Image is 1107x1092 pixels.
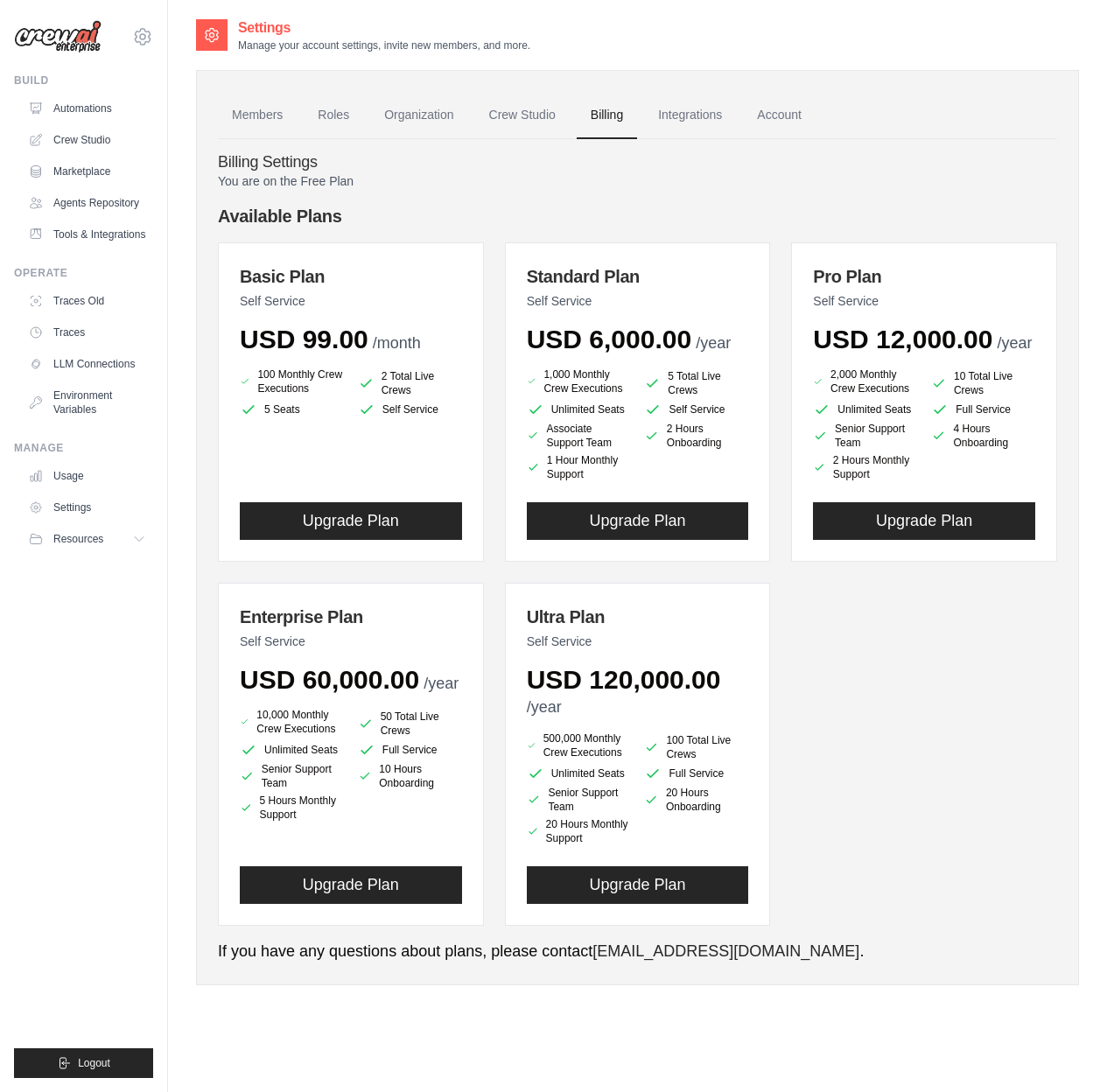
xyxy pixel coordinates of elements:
[240,325,368,353] span: USD 99.00
[644,786,748,814] li: 20 Hours Onboarding
[240,866,462,904] button: Upgrade Plan
[14,20,102,53] img: Logo
[240,366,344,397] li: 100 Monthly Crew Executions
[527,605,749,629] h3: Ultra Plan
[240,502,462,540] button: Upgrade Plan
[240,794,344,822] li: 5 Hours Monthly Support
[527,765,631,782] li: Unlimited Seats
[358,762,462,790] li: 10 Hours Onboarding
[14,1048,153,1078] button: Logout
[424,675,459,692] span: /year
[644,401,748,418] li: Self Service
[358,741,462,759] li: Full Service
[592,942,859,960] a: [EMAIL_ADDRESS][DOMAIN_NAME]
[997,334,1032,352] span: /year
[931,369,1035,397] li: 10 Total Live Crews
[527,292,749,310] p: Self Service
[240,292,462,310] p: Self Service
[21,318,153,346] a: Traces
[304,92,363,139] a: Roles
[14,441,153,455] div: Manage
[813,325,992,353] span: USD 12,000.00
[370,92,467,139] a: Organization
[527,665,721,694] span: USD 120,000.00
[527,786,631,814] li: Senior Support Team
[527,264,749,289] h3: Standard Plan
[21,493,153,521] a: Settings
[644,369,748,397] li: 5 Total Live Crews
[527,422,631,450] li: Associate Support Team
[240,665,419,694] span: USD 60,000.00
[527,366,631,397] li: 1,000 Monthly Crew Executions
[78,1056,110,1070] span: Logout
[240,741,344,759] li: Unlimited Seats
[21,94,153,122] a: Automations
[240,762,344,790] li: Senior Support Team
[218,172,1057,190] p: You are on the Free Plan
[240,264,462,289] h3: Basic Plan
[218,153,1057,172] h4: Billing Settings
[813,502,1035,540] button: Upgrade Plan
[644,422,748,450] li: 2 Hours Onboarding
[14,73,153,87] div: Build
[238,17,530,38] h2: Settings
[238,38,530,52] p: Manage your account settings, invite new members, and more.
[813,422,917,450] li: Senior Support Team
[14,266,153,280] div: Operate
[527,730,631,761] li: 500,000 Monthly Crew Executions
[527,401,631,418] li: Unlimited Seats
[218,92,297,139] a: Members
[813,401,917,418] li: Unlimited Seats
[577,92,637,139] a: Billing
[527,866,749,904] button: Upgrade Plan
[240,401,344,418] li: 5 Seats
[21,220,153,248] a: Tools & Integrations
[931,401,1035,418] li: Full Service
[644,92,736,139] a: Integrations
[696,334,731,352] span: /year
[21,350,153,378] a: LLM Connections
[813,453,917,481] li: 2 Hours Monthly Support
[813,292,1035,310] p: Self Service
[21,525,153,553] button: Resources
[240,633,462,650] p: Self Service
[218,204,1057,228] h4: Available Plans
[53,532,103,546] span: Resources
[527,698,562,716] span: /year
[373,334,421,352] span: /month
[358,401,462,418] li: Self Service
[21,189,153,217] a: Agents Repository
[813,366,917,397] li: 2,000 Monthly Crew Executions
[240,605,462,629] h3: Enterprise Plan
[527,633,749,650] p: Self Service
[21,381,153,423] a: Environment Variables
[644,733,748,761] li: 100 Total Live Crews
[527,453,631,481] li: 1 Hour Monthly Support
[358,710,462,738] li: 50 Total Live Crews
[475,92,570,139] a: Crew Studio
[527,502,749,540] button: Upgrade Plan
[527,325,691,353] span: USD 6,000.00
[931,422,1035,450] li: 4 Hours Onboarding
[21,462,153,490] a: Usage
[813,264,1035,289] h3: Pro Plan
[644,765,748,782] li: Full Service
[21,157,153,185] a: Marketplace
[218,940,1057,963] p: If you have any questions about plans, please contact .
[240,706,344,738] li: 10,000 Monthly Crew Executions
[21,287,153,315] a: Traces Old
[358,369,462,397] li: 2 Total Live Crews
[21,126,153,154] a: Crew Studio
[527,817,631,845] li: 20 Hours Monthly Support
[743,92,816,139] a: Account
